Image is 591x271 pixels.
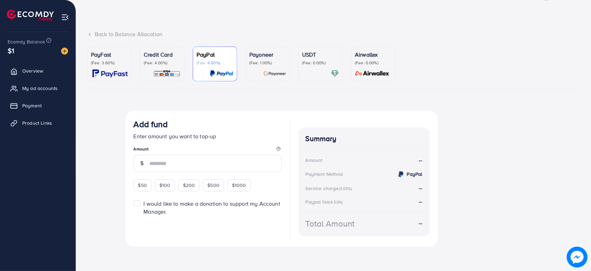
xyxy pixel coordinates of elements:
[8,38,45,45] span: Ecomdy Balance
[302,50,339,59] p: USDT
[61,48,68,55] img: image
[7,10,54,20] img: logo
[5,99,70,113] a: Payment
[144,60,181,66] p: (Fee: 4.00%)
[22,85,58,92] span: My ad accounts
[143,200,280,215] span: I would like to make a donation to support my Account Manager.
[144,50,181,59] p: Credit Card
[134,146,282,155] legend: Amount
[306,185,354,192] div: Service charge
[197,50,233,59] p: PayPal
[91,60,128,66] p: (Fee: 3.60%)
[22,120,52,126] span: Product Links
[306,198,345,205] div: Paypal fee
[22,102,42,109] span: Payment
[197,60,233,66] p: (Fee: 4.50%)
[159,182,170,189] span: $100
[419,219,422,227] strong: --
[61,13,69,21] img: menu
[22,67,43,74] span: Overview
[339,186,352,191] small: (3.00%)
[138,182,147,189] span: $50
[91,50,128,59] p: PayFast
[330,199,343,205] small: (4.50%)
[407,171,423,178] strong: PayPal
[355,50,392,59] p: Airwallex
[87,30,580,38] div: Back to Balance Allocation
[92,69,128,77] img: card
[331,69,339,77] img: card
[5,116,70,130] a: Product Links
[306,134,423,143] h4: Summary
[207,182,219,189] span: $500
[249,50,286,59] p: Payoneer
[249,60,286,66] p: (Fee: 1.00%)
[5,81,70,95] a: My ad accounts
[210,69,233,77] img: card
[5,64,70,78] a: Overview
[302,60,339,66] p: (Fee: 0.00%)
[306,157,323,164] div: Amount
[306,217,355,230] div: Total Amount
[353,69,392,77] img: card
[134,132,282,140] p: Enter amount you want to top-up
[134,119,168,129] h3: Add fund
[419,184,422,192] strong: --
[232,182,246,189] span: $1000
[8,46,14,56] span: $1
[355,60,392,66] p: (Fee: 0.00%)
[419,198,422,205] strong: --
[153,69,181,77] img: card
[567,247,588,268] img: image
[183,182,195,189] span: $200
[263,69,286,77] img: card
[397,170,405,179] img: credit
[419,156,422,164] strong: --
[306,171,343,178] div: Payment Method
